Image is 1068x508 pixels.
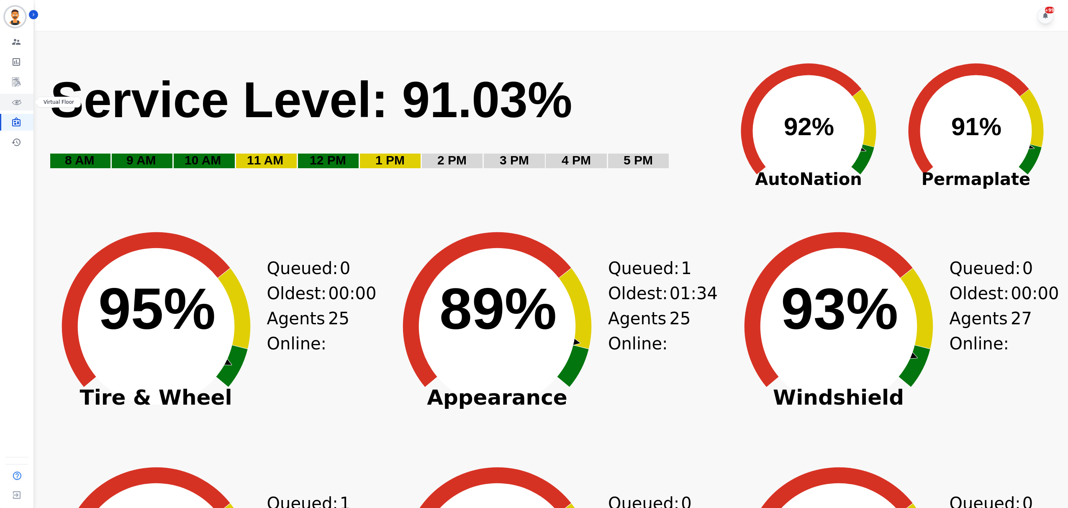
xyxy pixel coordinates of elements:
img: Bordered avatar [5,7,25,27]
span: Windshield [724,393,954,402]
span: Appearance [382,393,612,402]
span: 25 [670,306,691,356]
text: 12 PM [310,153,346,167]
text: Service Level: 91.03% [50,72,573,128]
span: Tire & Wheel [41,393,271,402]
text: 11 AM [247,153,283,167]
div: Agents Online: [608,306,679,356]
div: Queued: [608,256,671,281]
span: 00:00 [1011,281,1059,306]
div: Oldest: [267,281,330,306]
span: Permaplate [892,167,1060,192]
div: Agents Online: [267,306,338,356]
span: 0 [1022,256,1033,281]
text: 2 PM [437,153,467,167]
span: 1 [681,256,691,281]
div: Agents Online: [950,306,1021,356]
text: 9 AM [126,153,156,167]
div: +99 [1045,7,1054,13]
span: 01:34 [670,281,718,306]
div: Queued: [267,256,330,281]
span: 0 [340,256,350,281]
span: AutoNation [725,167,892,192]
div: Oldest: [950,281,1012,306]
text: 10 AM [185,153,221,167]
span: 27 [1011,306,1032,356]
text: 5 PM [624,153,653,167]
text: 95% [98,276,216,341]
text: 8 AM [65,153,95,167]
text: 92% [784,113,834,141]
text: 4 PM [562,153,591,167]
div: Queued: [950,256,1012,281]
svg: Service Level: 0% [49,69,720,180]
text: 3 PM [500,153,529,167]
text: 1 PM [375,153,405,167]
div: Oldest: [608,281,671,306]
span: 25 [328,306,349,356]
span: 00:00 [328,281,376,306]
text: 93% [781,276,898,341]
text: 89% [439,276,557,341]
text: 91% [951,113,1001,141]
